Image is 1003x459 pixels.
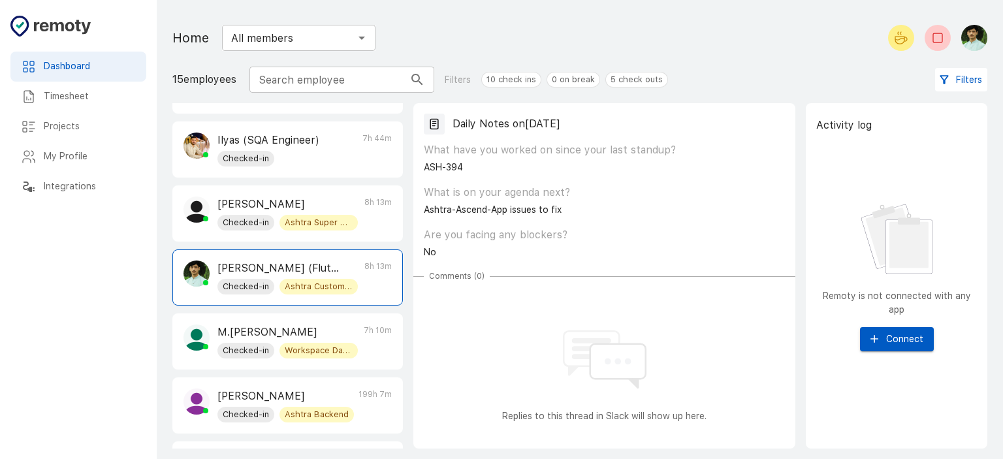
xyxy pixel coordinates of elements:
[172,72,236,87] p: 15 employees
[353,29,371,47] button: Open
[547,72,600,87] div: 0 on break
[279,343,358,358] div: Workspace Dashboard
[279,408,354,421] span: Ashtra Backend
[358,388,392,422] p: 199h 7m
[183,197,210,223] img: Ali Ahmad
[10,52,146,82] div: Dashboard
[888,25,914,51] button: Start your break
[10,172,146,202] div: Integrations
[217,388,340,404] p: [PERSON_NAME]
[429,270,485,282] p: Comments ( 0 )
[217,280,274,293] span: Checked-in
[217,261,340,276] p: [PERSON_NAME] (Flutter Developer)
[606,73,667,86] span: 5 check outs
[183,261,210,287] img: Kashif Shah (Flutter Developer)
[362,133,392,166] p: 7h 44m
[279,407,354,422] div: Ashtra Backend
[364,261,392,294] p: 8h 13m
[925,25,951,51] button: Check-out
[217,197,340,212] p: [PERSON_NAME]
[547,73,599,86] span: 0 on break
[605,72,668,87] div: 5 check outs
[279,216,358,229] span: Ashtra Super Admin Dashboard
[481,72,541,87] div: 10 check ins
[217,216,274,229] span: Checked-in
[961,25,987,51] img: Kashif Shah (Flutter Developer)
[956,20,987,56] button: Kashif Shah (Flutter Developer)
[217,344,274,357] span: Checked-in
[10,112,146,142] div: Projects
[424,142,785,158] p: What have you worked on since your last standup?
[10,142,146,172] div: My Profile
[279,344,358,357] span: Workspace Dashboard
[482,73,541,86] span: 10 check ins
[44,150,136,164] h6: My Profile
[183,133,210,159] img: Ilyas (SQA Engineer)
[279,279,358,294] div: Ashtra Customer App
[217,408,274,421] span: Checked-in
[364,324,392,358] p: 7h 10m
[445,73,471,87] p: Filters
[183,324,210,351] img: M.​Basit Nawab
[424,409,785,423] p: Replies to this thread in Slack will show up here.
[217,324,340,340] p: M.​[PERSON_NAME]
[172,27,209,48] h1: Home
[44,180,136,194] h6: Integrations
[424,185,785,200] p: What is on your agenda next?
[183,388,210,415] img: Salman Khan
[279,280,358,293] span: Ashtra Customer App
[44,89,136,104] h6: Timesheet
[453,116,560,132] p: Daily Notes on [DATE]
[424,161,785,174] p: ASH-394
[364,197,392,230] p: 8h 13m
[44,59,136,74] h6: Dashboard
[10,82,146,112] div: Timesheet
[816,118,872,133] p: Activity log
[424,245,785,259] p: No
[279,215,358,230] div: Ashtra Super Admin Dashboard
[424,227,785,243] p: Are you facing any blockers?
[935,68,987,92] button: Filters
[217,152,274,165] span: Checked-in
[816,289,977,317] p: Remoty is not connected with any app
[44,119,136,134] h6: Projects
[860,327,934,351] button: Connect
[217,133,319,148] p: Ilyas (SQA Engineer)
[424,203,785,217] p: Ashtra-Ascend-App issues to fix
